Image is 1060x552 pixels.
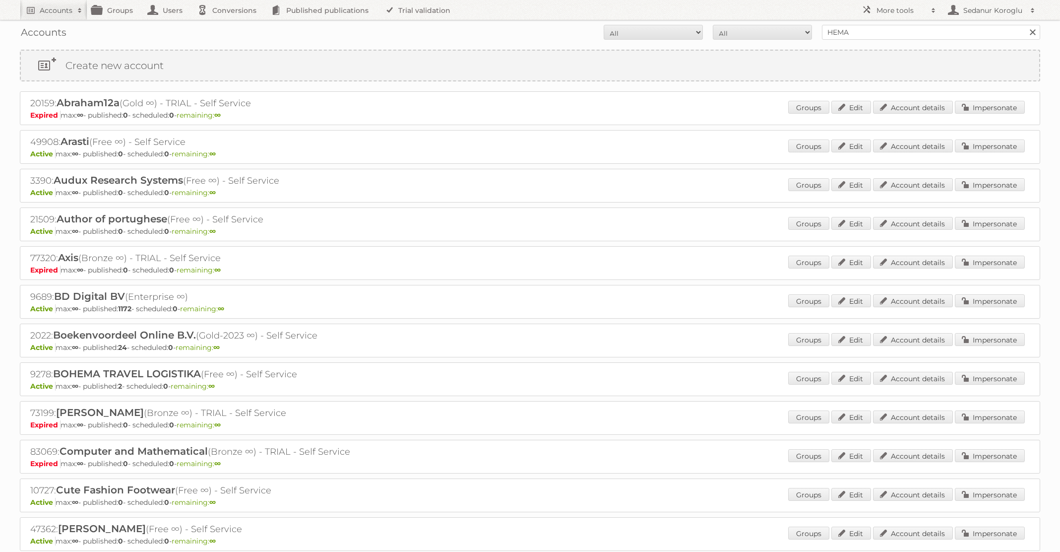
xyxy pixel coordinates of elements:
strong: ∞ [218,304,224,313]
h2: 3390: (Free ∞) - Self Service [30,174,377,187]
strong: ∞ [72,188,78,197]
h2: 73199: (Bronze ∞) - TRIAL - Self Service [30,407,377,419]
a: Edit [831,449,871,462]
strong: 0 [118,227,123,236]
a: Edit [831,256,871,269]
h2: 9278: (Free ∞) - Self Service [30,368,377,381]
strong: ∞ [208,382,215,391]
a: Impersonate [955,294,1025,307]
p: max: - published: - scheduled: - [30,459,1030,468]
strong: ∞ [77,111,83,120]
strong: 0 [164,537,169,546]
strong: ∞ [72,498,78,507]
span: Active [30,149,56,158]
span: Cute Fashion Footwear [56,484,175,496]
a: Account details [873,294,953,307]
a: Impersonate [955,449,1025,462]
a: Create new account [21,51,1039,80]
strong: ∞ [214,420,221,429]
span: Axis [58,252,78,264]
a: Groups [788,294,829,307]
a: Groups [788,488,829,501]
a: Impersonate [955,411,1025,423]
a: Groups [788,139,829,152]
a: Groups [788,101,829,114]
span: Active [30,498,56,507]
span: BOHEMA TRAVEL LOGISTIKA [53,368,201,380]
h2: 2022: (Gold-2023 ∞) - Self Service [30,329,377,342]
a: Edit [831,217,871,230]
strong: ∞ [72,149,78,158]
span: remaining: [172,537,216,546]
a: Groups [788,178,829,191]
a: Impersonate [955,101,1025,114]
a: Account details [873,449,953,462]
a: Groups [788,527,829,540]
span: remaining: [177,266,221,275]
a: Impersonate [955,139,1025,152]
a: Edit [831,178,871,191]
a: Groups [788,333,829,346]
strong: 0 [164,227,169,236]
p: max: - published: - scheduled: - [30,537,1030,546]
strong: 1172 [118,304,131,313]
strong: ∞ [214,459,221,468]
strong: 0 [164,188,169,197]
span: remaining: [172,498,216,507]
span: Active [30,343,56,352]
strong: 0 [169,111,174,120]
p: max: - published: - scheduled: - [30,188,1030,197]
span: Active [30,227,56,236]
a: Edit [831,488,871,501]
strong: 0 [163,382,168,391]
strong: 0 [168,343,173,352]
p: max: - published: - scheduled: - [30,420,1030,429]
a: Impersonate [955,488,1025,501]
strong: ∞ [77,459,83,468]
a: Impersonate [955,527,1025,540]
a: Edit [831,294,871,307]
a: Account details [873,333,953,346]
span: Abraham12a [57,97,120,109]
span: remaining: [177,111,221,120]
a: Account details [873,411,953,423]
p: max: - published: - scheduled: - [30,304,1030,313]
h2: Accounts [40,5,72,15]
a: Account details [873,256,953,269]
a: Edit [831,139,871,152]
strong: 0 [123,266,128,275]
a: Edit [831,333,871,346]
h2: 77320: (Bronze ∞) - TRIAL - Self Service [30,252,377,265]
a: Edit [831,372,871,385]
h2: 47362: (Free ∞) - Self Service [30,523,377,536]
h2: 83069: (Bronze ∞) - TRIAL - Self Service [30,445,377,458]
span: Active [30,382,56,391]
span: Expired [30,266,61,275]
strong: 0 [123,420,128,429]
span: remaining: [171,382,215,391]
span: Audux Research Systems [54,174,183,186]
span: Active [30,188,56,197]
strong: 0 [118,498,123,507]
strong: 24 [118,343,127,352]
strong: ∞ [209,537,216,546]
p: max: - published: - scheduled: - [30,227,1030,236]
a: Groups [788,256,829,269]
a: Account details [873,139,953,152]
p: max: - published: - scheduled: - [30,149,1030,158]
span: Boekenvoordeel Online B.V. [53,329,196,341]
h2: 20159: (Gold ∞) - TRIAL - Self Service [30,97,377,110]
h2: 10727: (Free ∞) - Self Service [30,484,377,497]
a: Account details [873,527,953,540]
strong: 0 [123,111,128,120]
a: Impersonate [955,256,1025,269]
strong: 0 [164,149,169,158]
span: [PERSON_NAME] [58,523,146,535]
strong: ∞ [77,266,83,275]
strong: 0 [169,459,174,468]
a: Impersonate [955,217,1025,230]
span: remaining: [172,149,216,158]
a: Account details [873,488,953,501]
a: Edit [831,411,871,423]
a: Groups [788,411,829,423]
